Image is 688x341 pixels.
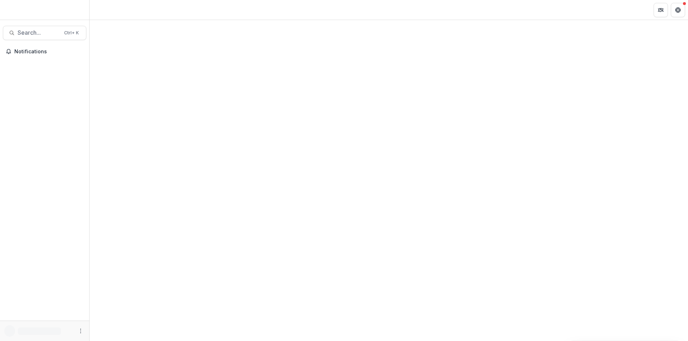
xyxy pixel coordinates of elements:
[14,49,83,55] span: Notifications
[63,29,80,37] div: Ctrl + K
[671,3,685,17] button: Get Help
[92,5,123,15] nav: breadcrumb
[3,46,86,57] button: Notifications
[76,327,85,335] button: More
[18,29,60,36] span: Search...
[654,3,668,17] button: Partners
[3,26,86,40] button: Search...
